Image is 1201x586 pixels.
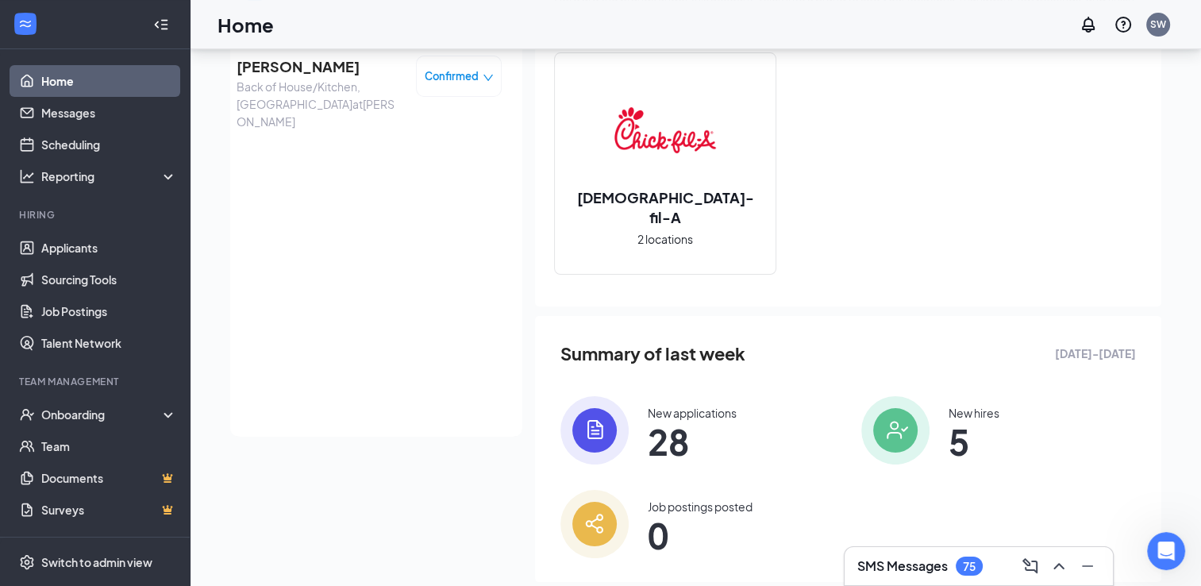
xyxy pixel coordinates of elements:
[483,72,494,83] span: down
[1147,532,1185,570] iframe: Intercom live chat
[648,499,753,515] div: Job postings posted
[19,208,174,222] div: Hiring
[19,168,35,184] svg: Analysis
[237,78,403,130] span: Back of House/Kitchen, [GEOGRAPHIC_DATA] at [PERSON_NAME]
[217,11,274,38] h1: Home
[861,396,930,465] img: icon
[153,17,169,33] svg: Collapse
[41,494,177,526] a: SurveysCrown
[41,407,164,422] div: Onboarding
[1021,557,1040,576] svg: ComposeMessage
[637,230,693,248] span: 2 locations
[560,340,745,368] span: Summary of last week
[1078,557,1097,576] svg: Minimize
[1079,15,1098,34] svg: Notifications
[41,327,177,359] a: Talent Network
[41,554,152,570] div: Switch to admin view
[614,79,716,181] img: Chick-fil-A
[41,430,177,462] a: Team
[555,187,776,227] h2: [DEMOGRAPHIC_DATA]-fil-A
[17,16,33,32] svg: WorkstreamLogo
[963,560,976,573] div: 75
[1150,17,1166,31] div: SW
[41,168,178,184] div: Reporting
[1075,553,1100,579] button: Minimize
[41,264,177,295] a: Sourcing Tools
[648,427,737,456] span: 28
[648,521,753,549] span: 0
[41,295,177,327] a: Job Postings
[1049,557,1068,576] svg: ChevronUp
[1018,553,1043,579] button: ComposeMessage
[19,407,35,422] svg: UserCheck
[41,97,177,129] a: Messages
[19,375,174,388] div: Team Management
[949,405,999,421] div: New hires
[1046,553,1072,579] button: ChevronUp
[19,554,35,570] svg: Settings
[560,396,629,465] img: icon
[41,129,177,160] a: Scheduling
[1114,15,1133,34] svg: QuestionInfo
[237,56,403,78] span: [PERSON_NAME]
[560,490,629,558] img: icon
[857,557,948,575] h3: SMS Messages
[1055,345,1136,362] span: [DATE] - [DATE]
[41,65,177,97] a: Home
[425,68,479,84] span: Confirmed
[648,405,737,421] div: New applications
[949,427,999,456] span: 5
[41,232,177,264] a: Applicants
[41,462,177,494] a: DocumentsCrown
